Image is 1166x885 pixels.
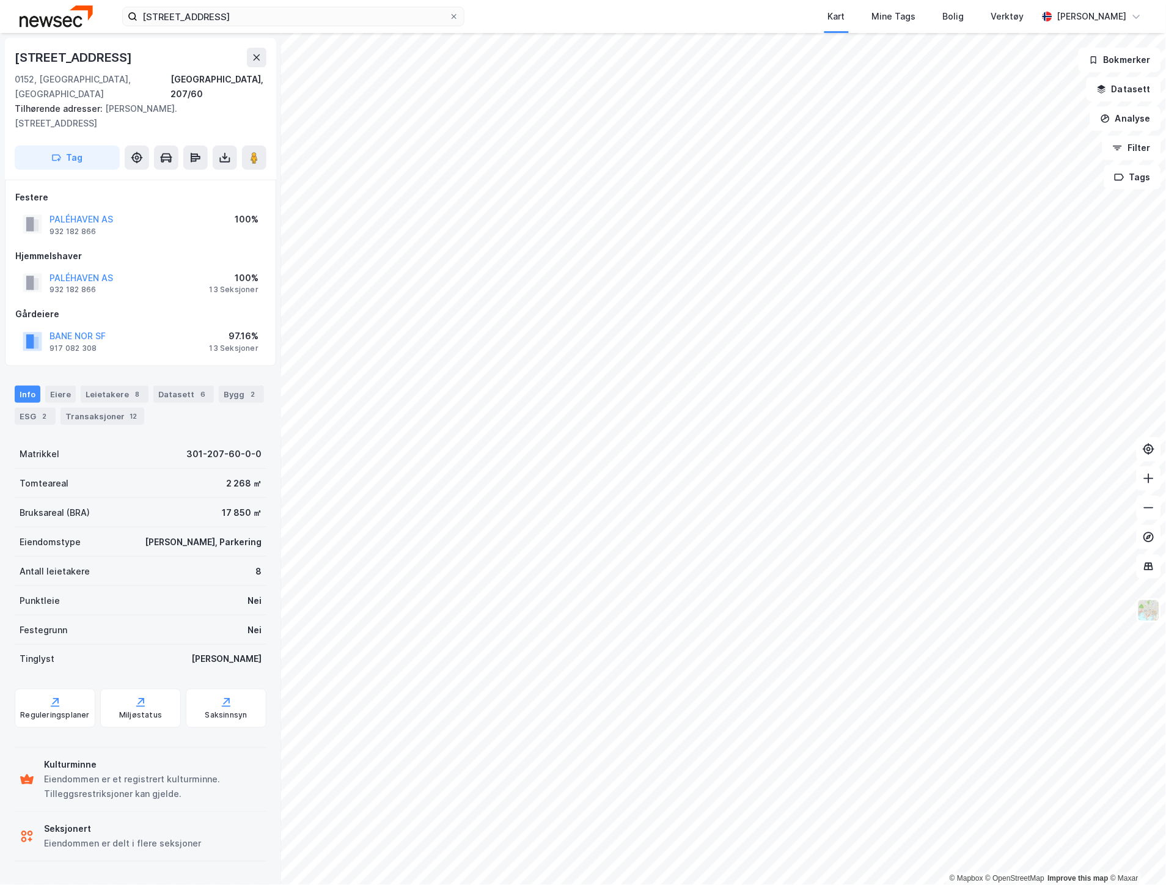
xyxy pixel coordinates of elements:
[15,103,105,114] span: Tilhørende adresser:
[20,6,93,27] img: newsec-logo.f6e21ccffca1b3a03d2d.png
[248,593,262,608] div: Nei
[50,285,96,295] div: 932 182 866
[191,652,262,667] div: [PERSON_NAME]
[20,593,60,608] div: Punktleie
[1048,875,1109,883] a: Improve this map
[20,652,54,667] div: Tinglyst
[15,307,266,321] div: Gårdeiere
[153,386,214,403] div: Datasett
[81,386,148,403] div: Leietakere
[1102,136,1161,160] button: Filter
[1105,826,1166,885] div: Kontrollprogram for chat
[247,388,259,400] div: 2
[1090,106,1161,131] button: Analyse
[1087,77,1161,101] button: Datasett
[255,564,262,579] div: 8
[171,72,266,101] div: [GEOGRAPHIC_DATA], 207/60
[44,822,201,837] div: Seksjonert
[15,249,266,263] div: Hjemmelshaver
[210,285,258,295] div: 13 Seksjoner
[205,711,248,721] div: Saksinnsyn
[15,48,134,67] div: [STREET_ADDRESS]
[20,505,90,520] div: Bruksareal (BRA)
[38,410,51,422] div: 2
[131,388,144,400] div: 8
[137,7,449,26] input: Søk på adresse, matrikkel, gårdeiere, leietakere eller personer
[20,711,89,721] div: Reguleringsplaner
[20,447,59,461] div: Matrikkel
[119,711,162,721] div: Miljøstatus
[210,329,258,343] div: 97.16%
[45,386,76,403] div: Eiere
[222,505,262,520] div: 17 850 ㎡
[1137,599,1160,622] img: Z
[15,408,56,425] div: ESG
[50,343,97,353] div: 917 082 308
[15,101,257,131] div: [PERSON_NAME]. [STREET_ADDRESS]
[219,386,264,403] div: Bygg
[44,837,201,851] div: Eiendommen er delt i flere seksjoner
[15,386,40,403] div: Info
[1105,826,1166,885] iframe: Chat Widget
[1079,48,1161,72] button: Bokmerker
[248,623,262,637] div: Nei
[20,535,81,549] div: Eiendomstype
[15,190,266,205] div: Festere
[20,476,68,491] div: Tomteareal
[235,212,258,227] div: 100%
[61,408,144,425] div: Transaksjoner
[943,9,964,24] div: Bolig
[44,773,262,802] div: Eiendommen er et registrert kulturminne. Tilleggsrestriksjoner kan gjelde.
[872,9,916,24] div: Mine Tags
[210,271,258,285] div: 100%
[15,72,171,101] div: 0152, [GEOGRAPHIC_DATA], [GEOGRAPHIC_DATA]
[20,623,67,637] div: Festegrunn
[186,447,262,461] div: 301-207-60-0-0
[50,227,96,237] div: 932 182 866
[1104,165,1161,189] button: Tags
[1057,9,1127,24] div: [PERSON_NAME]
[127,410,139,422] div: 12
[991,9,1024,24] div: Verktøy
[44,758,262,773] div: Kulturminne
[145,535,262,549] div: [PERSON_NAME], Parkering
[15,145,120,170] button: Tag
[197,388,209,400] div: 6
[226,476,262,491] div: 2 268 ㎡
[950,875,983,883] a: Mapbox
[828,9,845,24] div: Kart
[210,343,258,353] div: 13 Seksjoner
[20,564,90,579] div: Antall leietakere
[986,875,1045,883] a: OpenStreetMap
